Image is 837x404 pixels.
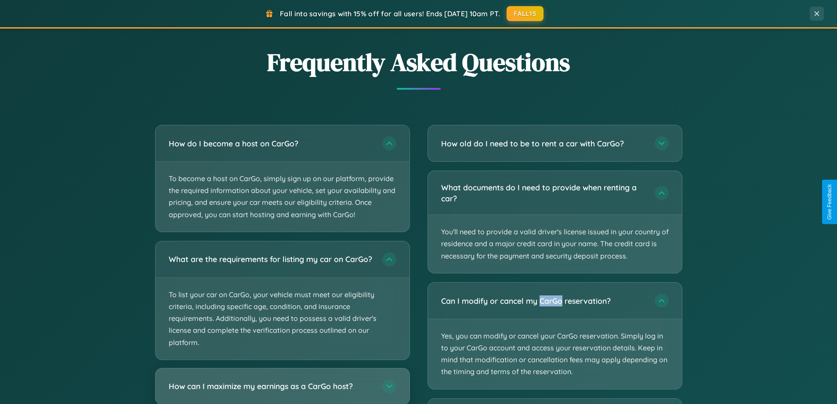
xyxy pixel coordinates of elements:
h3: Can I modify or cancel my CarGo reservation? [441,295,646,306]
button: FALL15 [507,6,544,21]
div: Give Feedback [826,184,833,220]
p: To list your car on CarGo, your vehicle must meet our eligibility criteria, including specific ag... [156,278,409,360]
h3: What documents do I need to provide when renting a car? [441,182,646,204]
h3: How old do I need to be to rent a car with CarGo? [441,138,646,149]
h3: How do I become a host on CarGo? [169,138,373,149]
h2: Frequently Asked Questions [155,45,682,79]
p: Yes, you can modify or cancel your CarGo reservation. Simply log in to your CarGo account and acc... [428,319,682,389]
h3: What are the requirements for listing my car on CarGo? [169,254,373,265]
p: To become a host on CarGo, simply sign up on our platform, provide the required information about... [156,162,409,232]
span: Fall into savings with 15% off for all users! Ends [DATE] 10am PT. [280,9,500,18]
p: You'll need to provide a valid driver's license issued in your country of residence and a major c... [428,215,682,273]
h3: How can I maximize my earnings as a CarGo host? [169,381,373,392]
